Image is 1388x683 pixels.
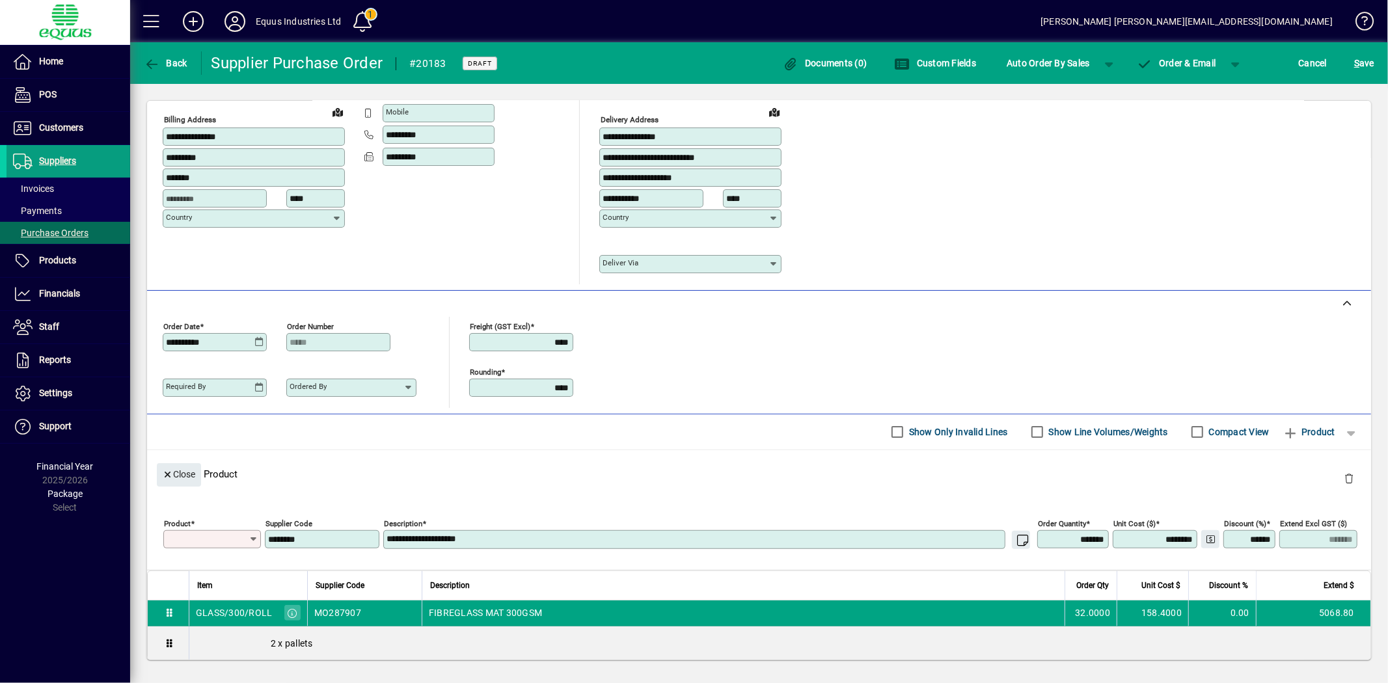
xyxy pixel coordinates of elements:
[327,101,348,122] a: View on map
[7,245,130,277] a: Products
[1201,530,1219,548] button: Change Price Levels
[783,58,867,68] span: Documents (0)
[764,101,785,122] a: View on map
[39,56,63,66] span: Home
[1117,600,1188,626] td: 158.4000
[1283,422,1335,442] span: Product
[386,107,409,116] mat-label: Mobile
[1113,518,1156,528] mat-label: Unit Cost ($)
[13,228,88,238] span: Purchase Orders
[256,11,342,32] div: Equus Industries Ltd
[7,112,130,144] a: Customers
[906,425,1008,438] label: Show Only Invalid Lines
[1354,53,1374,74] span: ave
[39,421,72,431] span: Support
[1354,58,1359,68] span: S
[265,518,312,528] mat-label: Supplier Code
[39,255,76,265] span: Products
[316,578,364,593] span: Supplier Code
[468,59,492,68] span: Draft
[1324,578,1354,593] span: Extend $
[196,606,273,619] div: GLASS/300/ROLL
[1188,600,1256,626] td: 0.00
[1041,11,1333,32] div: [PERSON_NAME] [PERSON_NAME][EMAIL_ADDRESS][DOMAIN_NAME]
[172,10,214,33] button: Add
[39,155,76,166] span: Suppliers
[141,51,191,75] button: Back
[7,200,130,222] a: Payments
[1065,600,1117,626] td: 32.0000
[144,58,187,68] span: Back
[166,213,192,222] mat-label: Country
[7,46,130,78] a: Home
[1046,425,1168,438] label: Show Line Volumes/Weights
[39,321,59,332] span: Staff
[470,367,501,376] mat-label: Rounding
[430,578,470,593] span: Description
[7,311,130,343] a: Staff
[780,51,871,75] button: Documents (0)
[429,606,542,619] span: FIBREGLASS MAT 300GSM
[1130,51,1223,75] button: Order & Email
[7,178,130,200] a: Invoices
[1346,3,1372,45] a: Knowledge Base
[13,183,54,194] span: Invoices
[189,626,1370,660] div: 2 x pallets
[39,355,71,365] span: Reports
[1007,53,1090,74] span: Auto Order By Sales
[39,89,57,100] span: POS
[1141,578,1180,593] span: Unit Cost $
[162,464,196,485] span: Close
[48,489,83,499] span: Package
[13,206,62,216] span: Payments
[7,344,130,377] a: Reports
[1333,472,1365,484] app-page-header-button: Delete
[39,388,72,398] span: Settings
[39,122,83,133] span: Customers
[147,450,1371,498] div: Product
[7,79,130,111] a: POS
[1256,600,1370,626] td: 5068.80
[154,468,204,479] app-page-header-button: Close
[7,377,130,410] a: Settings
[307,600,422,626] td: MO287907
[214,10,256,33] button: Profile
[1137,58,1216,68] span: Order & Email
[287,321,334,330] mat-label: Order number
[7,222,130,244] a: Purchase Orders
[1224,518,1266,528] mat-label: Discount (%)
[163,321,200,330] mat-label: Order date
[603,213,629,222] mat-label: Country
[211,53,383,74] div: Supplier Purchase Order
[1276,420,1342,444] button: Product
[894,58,976,68] span: Custom Fields
[1296,51,1331,75] button: Cancel
[157,463,201,487] button: Close
[891,51,979,75] button: Custom Fields
[1280,518,1347,528] mat-label: Extend excl GST ($)
[130,51,202,75] app-page-header-button: Back
[603,258,638,267] mat-label: Deliver via
[1076,578,1109,593] span: Order Qty
[39,288,80,299] span: Financials
[1206,425,1270,438] label: Compact View
[384,518,422,528] mat-label: Description
[1299,53,1327,74] span: Cancel
[164,518,191,528] mat-label: Product
[7,410,130,443] a: Support
[1209,578,1248,593] span: Discount %
[166,382,206,391] mat-label: Required by
[409,53,446,74] div: #20183
[197,578,213,593] span: Item
[7,278,130,310] a: Financials
[1333,463,1365,494] button: Delete
[1038,518,1086,528] mat-label: Order Quantity
[290,382,327,391] mat-label: Ordered by
[37,461,94,472] span: Financial Year
[1351,51,1378,75] button: Save
[470,321,530,330] mat-label: Freight (GST excl)
[1000,51,1096,75] button: Auto Order By Sales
